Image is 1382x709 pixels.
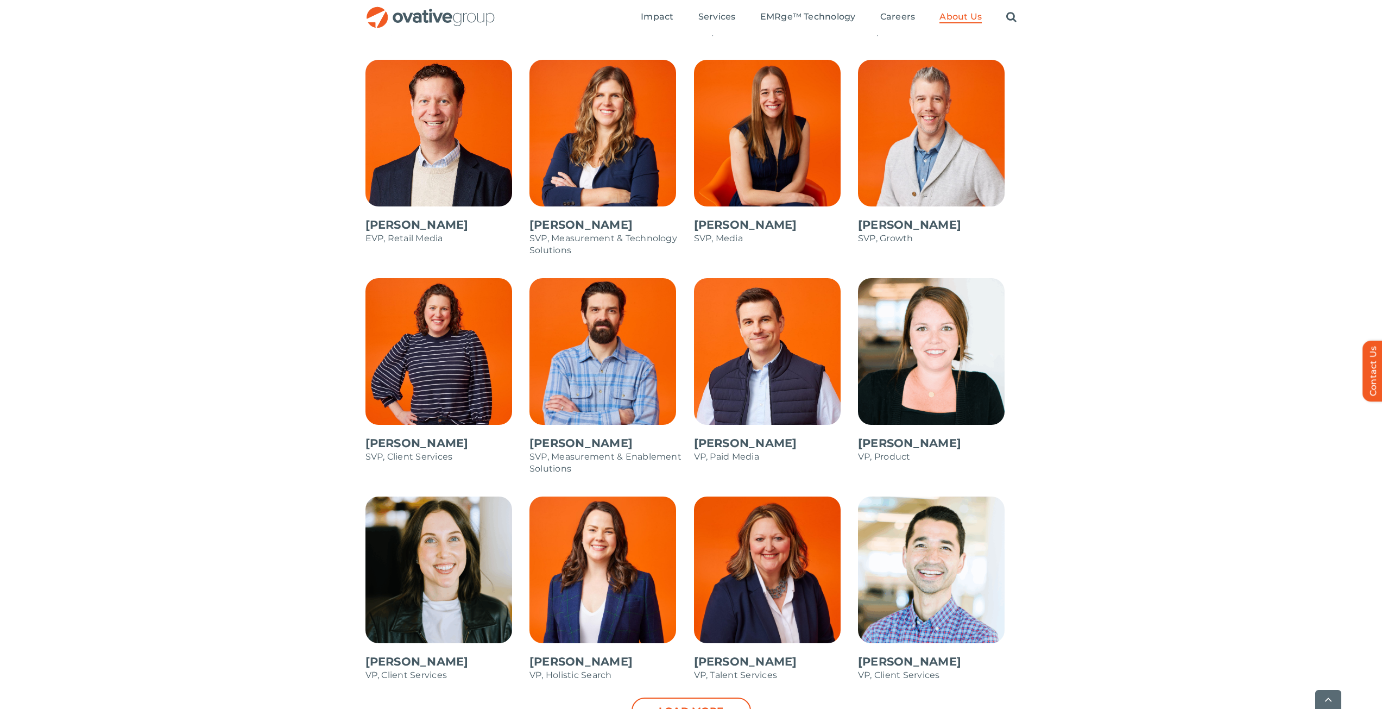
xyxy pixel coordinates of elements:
[698,11,736,23] a: Services
[880,11,916,23] a: Careers
[760,11,856,23] a: EMRge™ Technology
[698,11,736,22] span: Services
[1006,11,1017,23] a: Search
[760,11,856,22] span: EMRge™ Technology
[880,11,916,22] span: Careers
[939,11,982,22] span: About Us
[641,11,673,22] span: Impact
[365,5,496,16] a: OG_Full_horizontal_RGB
[939,11,982,23] a: About Us
[641,11,673,23] a: Impact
